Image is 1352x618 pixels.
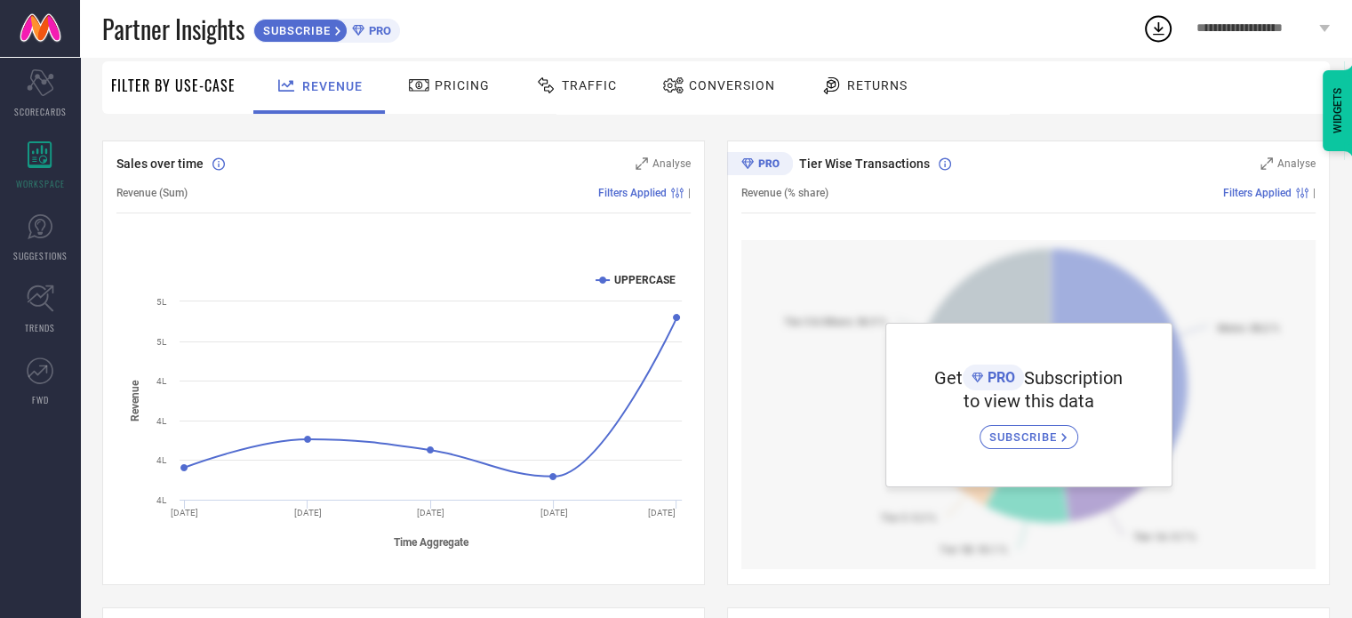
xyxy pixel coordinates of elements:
text: UPPERCASE [614,274,676,286]
span: FWD [32,393,49,406]
text: 4L [156,455,167,465]
span: PRO [364,24,391,37]
span: Revenue [302,79,363,93]
a: SUBSCRIBE [980,412,1078,449]
span: Filter By Use-Case [111,75,236,96]
span: | [688,187,691,199]
span: Analyse [652,157,691,170]
tspan: Revenue [129,379,141,421]
span: | [1313,187,1316,199]
span: SUBSCRIBE [254,24,335,37]
span: Sales over time [116,157,204,171]
div: Open download list [1142,12,1174,44]
span: Tier Wise Transactions [799,157,930,171]
a: SUBSCRIBEPRO [253,14,400,43]
span: Filters Applied [598,187,667,199]
span: TRENDS [25,321,55,334]
svg: Zoom [1260,157,1273,170]
text: [DATE] [648,508,676,518]
text: 4L [156,416,167,426]
text: 4L [156,376,167,386]
span: SUGGESTIONS [13,249,68,262]
div: Premium [727,152,793,179]
span: Returns [847,78,908,92]
text: [DATE] [294,508,322,518]
span: WORKSPACE [16,177,65,190]
span: Revenue (Sum) [116,187,188,199]
text: [DATE] [171,508,198,518]
text: 4L [156,495,167,505]
span: Get [934,367,963,389]
span: SCORECARDS [14,105,67,118]
span: Pricing [435,78,490,92]
span: to view this data [964,390,1094,412]
span: Filters Applied [1223,187,1292,199]
span: Conversion [689,78,775,92]
tspan: Time Aggregate [394,536,469,549]
text: [DATE] [540,508,567,518]
svg: Zoom [636,157,648,170]
text: [DATE] [417,508,444,518]
span: Analyse [1277,157,1316,170]
text: 5L [156,337,167,347]
text: 5L [156,297,167,307]
span: Traffic [562,78,617,92]
span: Revenue (% share) [741,187,828,199]
span: Partner Insights [102,11,244,47]
span: Subscription [1024,367,1123,389]
span: SUBSCRIBE [989,430,1061,444]
span: PRO [983,369,1015,386]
